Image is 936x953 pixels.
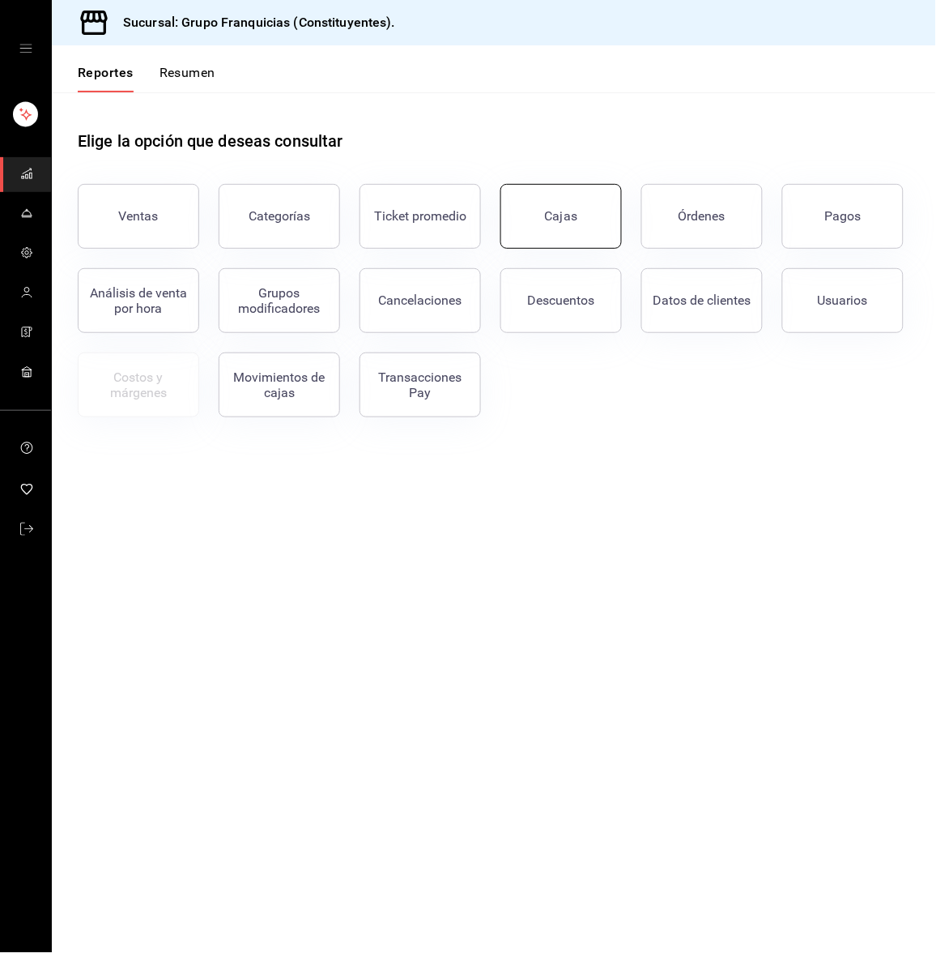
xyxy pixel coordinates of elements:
[78,129,343,153] h1: Elige la opción que deseas consultar
[360,184,481,249] button: Ticket promedio
[379,293,462,308] div: Cancelaciones
[219,184,340,249] button: Categorías
[782,184,904,249] button: Pagos
[78,268,199,333] button: Análisis de venta por hora
[110,13,395,32] h3: Sucursal: Grupo Franquicias (Constituyentes).
[78,65,134,92] button: Reportes
[374,208,466,224] div: Ticket promedio
[500,268,622,333] button: Descuentos
[360,353,481,417] button: Transacciones Pay
[653,293,751,308] div: Datos de clientes
[249,208,310,224] div: Categorías
[78,184,199,249] button: Ventas
[679,208,725,224] div: Órdenes
[360,268,481,333] button: Cancelaciones
[782,268,904,333] button: Usuarios
[818,293,868,308] div: Usuarios
[160,65,215,92] button: Resumen
[528,293,595,308] div: Descuentos
[229,285,330,316] div: Grupos modificadores
[78,65,215,92] div: navigation tabs
[119,208,159,224] div: Ventas
[78,353,199,417] button: Contrata inventarios para ver este reporte
[641,184,763,249] button: Órdenes
[19,42,32,55] button: open drawer
[825,208,862,224] div: Pagos
[641,268,763,333] button: Datos de clientes
[370,370,470,400] div: Transacciones Pay
[88,370,189,400] div: Costos y márgenes
[545,207,578,226] div: Cajas
[500,184,622,249] a: Cajas
[88,285,189,316] div: Análisis de venta por hora
[219,353,340,417] button: Movimientos de cajas
[229,370,330,400] div: Movimientos de cajas
[219,268,340,333] button: Grupos modificadores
